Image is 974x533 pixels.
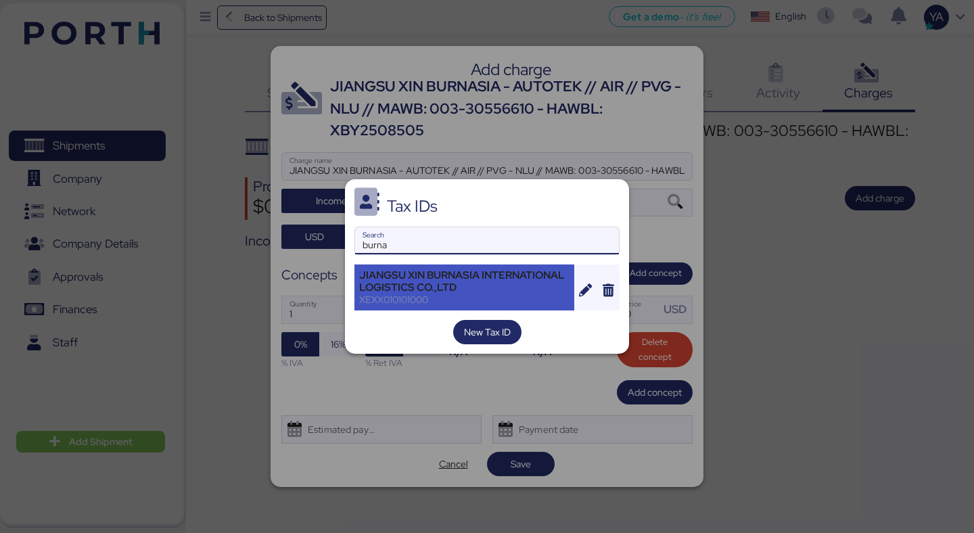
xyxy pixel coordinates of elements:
input: Search [355,227,619,254]
div: JIANGSU XIN BURNASIA INTERNATIONAL LOGISTICS CO.,LTD [359,269,570,294]
button: New Tax ID [453,320,521,344]
div: Tax IDs [387,200,438,212]
div: XEXX010101000 [359,294,570,306]
span: New Tax ID [464,324,511,340]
